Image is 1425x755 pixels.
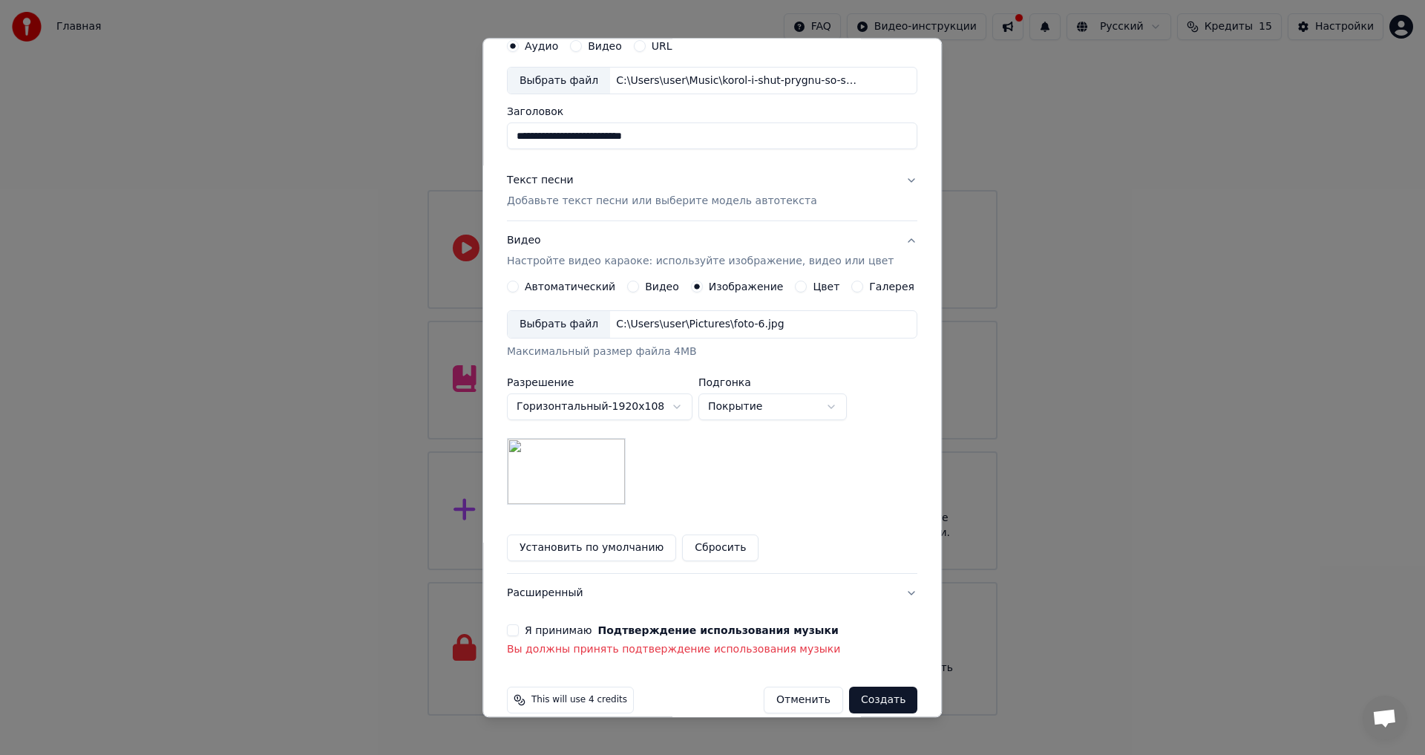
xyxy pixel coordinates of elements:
[698,378,847,388] label: Подгонка
[645,282,679,292] label: Видео
[813,282,840,292] label: Цвет
[507,378,692,388] label: Разрешение
[507,575,917,613] button: Расширенный
[507,345,917,360] div: Максимальный размер файла 4MB
[525,626,839,636] label: Я принимаю
[507,195,817,209] p: Добавьте текст песни или выберите модель автотекста
[507,281,917,574] div: ВидеоНастройте видео караоке: используйте изображение, видео или цвет
[507,222,917,281] button: ВидеоНастройте видео караоке: используйте изображение, видео или цвет
[507,643,917,658] p: Вы должны принять подтверждение использования музыки
[849,687,917,714] button: Создать
[507,107,917,117] label: Заголовок
[683,535,759,562] button: Сбросить
[525,282,615,292] label: Автоматический
[652,41,672,51] label: URL
[508,68,610,94] div: Выбрать файл
[507,162,917,221] button: Текст песниДобавьте текст песни или выберите модель автотекста
[507,174,574,189] div: Текст песни
[507,255,894,269] p: Настройте видео караоке: используйте изображение, видео или цвет
[610,318,790,333] div: C:\Users\user\Pictures\foto-6.jpg
[525,41,558,51] label: Аудио
[610,73,862,88] div: C:\Users\user\Music\korol-i-shut-prygnu-so-skaly.mp3
[598,626,839,636] button: Я принимаю
[870,282,915,292] label: Галерея
[588,41,622,51] label: Видео
[764,687,843,714] button: Отменить
[508,312,610,339] div: Выбрать файл
[531,695,627,707] span: This will use 4 credits
[709,282,784,292] label: Изображение
[507,234,894,269] div: Видео
[507,535,676,562] button: Установить по умолчанию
